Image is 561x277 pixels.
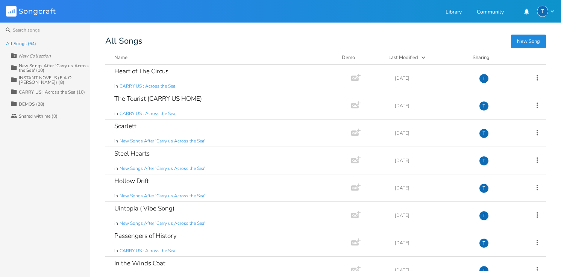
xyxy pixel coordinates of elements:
[395,241,470,245] div: [DATE]
[342,54,379,61] div: Demo
[395,158,470,163] div: [DATE]
[479,183,489,193] div: The Killing Tide
[446,9,462,16] a: Library
[473,54,518,61] div: Sharing
[114,110,118,117] span: in
[537,6,548,17] div: The Killing Tide
[395,76,470,80] div: [DATE]
[395,103,470,108] div: [DATE]
[114,220,118,227] span: in
[114,205,174,212] div: Uintopia ( Vibe Song)
[120,83,175,89] span: CARRY US : Across the Sea
[511,35,546,48] button: New Song
[114,150,150,157] div: Steel Hearts
[395,213,470,218] div: [DATE]
[120,193,205,199] span: New Songs After 'Carry us Across the Sea'
[537,6,555,17] button: T
[105,38,546,45] div: All Songs
[114,54,127,61] div: Name
[479,211,489,221] div: The Killing Tide
[114,95,202,102] div: The Tourist (CARRY US HOME)
[479,129,489,138] div: The Killing Tide
[388,54,464,61] button: Last Modified
[120,110,175,117] span: CARRY US : Across the Sea
[479,74,489,83] div: The Killing Tide
[19,54,51,58] div: New Collection
[395,186,470,190] div: [DATE]
[395,131,470,135] div: [DATE]
[6,41,36,46] div: All Songs (64)
[114,248,118,254] span: in
[19,76,90,85] div: INSTANT NOVELS (F.A.O [PERSON_NAME]) (8)
[114,178,149,184] div: Hollow Drift
[120,138,205,144] span: New Songs After 'Carry us Across the Sea'
[479,238,489,248] div: The Killing Tide
[19,102,44,106] div: DEMOS (28)
[479,156,489,166] div: The Killing Tide
[114,233,177,239] div: Passengers of History
[114,138,118,144] span: in
[120,220,205,227] span: New Songs After 'Carry us Across the Sea'
[19,90,85,94] div: CARRY US : Across the Sea (10)
[114,68,168,74] div: Heart of The Circus
[479,101,489,111] div: The Killing Tide
[19,64,90,73] div: New Songs After 'Carry us Across the Sea' (10)
[114,123,136,129] div: Scarlett
[114,193,118,199] span: in
[114,54,333,61] button: Name
[395,268,470,272] div: [DATE]
[388,54,418,61] div: Last Modified
[114,83,118,89] span: in
[120,248,175,254] span: CARRY US : Across the Sea
[114,165,118,172] span: in
[120,165,205,172] span: New Songs After 'Carry us Across the Sea'
[19,114,58,118] div: Shared with me (0)
[479,266,489,275] div: The Killing Tide
[114,260,165,266] div: In the Winds Coat
[477,9,504,16] a: Community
